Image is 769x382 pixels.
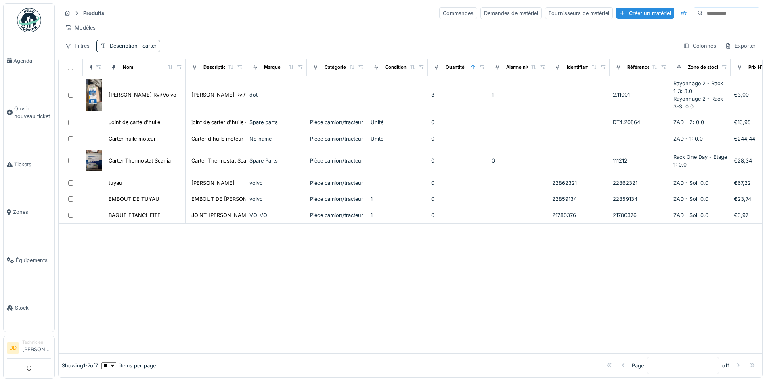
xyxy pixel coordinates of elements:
div: 21780376 [613,211,667,219]
div: Modèles [61,22,99,34]
div: Pièce camion/tracteur [310,157,364,165]
div: dot [249,91,304,99]
div: DT4.20864 [613,118,667,126]
div: [PERSON_NAME] Rvi/Volvo [109,91,176,99]
div: Marque [264,64,281,71]
span: ZAD - 1: 0.0 [673,136,703,142]
span: Rayonnage 2 - Rack 3-3: 0.0 [673,96,723,110]
div: Conditionnement [385,64,423,71]
span: Rack One Day - Etage 1: 0.0 [673,154,727,168]
span: Rayonnage 2 - Rack 1-3: 3.0 [673,80,723,94]
div: Spare parts [249,118,304,126]
div: Carter Thermostat Scania [191,157,254,165]
div: Page [632,362,644,369]
div: Alarme niveau bas [506,64,547,71]
div: 21780376 [552,211,606,219]
div: Description [110,42,157,50]
div: Identifiant interne [567,64,606,71]
a: Stock [4,284,54,332]
div: Carter Thermostat Scania [109,157,171,165]
a: Tickets [4,140,54,188]
div: [PERSON_NAME] [191,179,235,187]
a: Équipements [4,236,54,284]
div: EMBOUT DE [PERSON_NAME] [191,195,267,203]
div: 111212 [613,157,667,165]
div: Quantité [446,64,465,71]
div: Carter d'huile moteur [191,135,243,143]
div: 2.11001 [613,91,667,99]
div: tuyau [109,179,122,187]
span: Stock [15,304,51,312]
div: Nom [123,64,133,71]
div: EMBOUT DE TUYAU [109,195,159,203]
div: items per page [101,362,156,369]
div: Showing 1 - 7 of 7 [62,362,98,369]
div: 1 [371,211,425,219]
div: BAGUE ETANCHEITE [109,211,161,219]
li: DD [7,342,19,354]
div: Unité [371,118,425,126]
div: joint de carter d'huile - Mercedes [191,118,273,126]
div: Pièce camion/tracteur [310,211,364,219]
span: ZAD - Sol: 0.0 [673,196,708,202]
a: Ouvrir nouveau ticket [4,85,54,141]
div: Pièce camion/tracteur [310,179,364,187]
span: Équipements [16,256,51,264]
span: ZAD - 2: 0.0 [673,119,704,125]
div: 22859134 [552,195,606,203]
div: Carter huile moteur [109,135,156,143]
li: [PERSON_NAME] [22,339,51,357]
div: Exporter [721,40,759,52]
div: 0 [431,195,485,203]
img: Bouchon carter Rvi/Volvo [86,79,102,111]
div: Commandes [439,7,477,19]
div: Technicien [22,339,51,345]
span: Zones [13,208,51,216]
div: Colonnes [679,40,720,52]
div: 0 [431,211,485,219]
div: 1 [371,195,425,203]
div: Filtres [61,40,93,52]
div: Spare Parts [249,157,304,165]
span: Agenda [13,57,51,65]
div: volvo [249,179,304,187]
a: DD Technicien[PERSON_NAME] [7,339,51,359]
span: : carter [138,43,157,49]
div: 22862321 [552,179,606,187]
div: Pièce camion/tracteur [310,135,364,143]
div: JOINT [PERSON_NAME] [191,211,251,219]
strong: Produits [80,9,107,17]
div: - [613,135,667,143]
div: [PERSON_NAME] Rvi/Volvo [191,91,259,99]
div: VOLVO [249,211,304,219]
span: Tickets [14,160,51,168]
div: Description [203,64,229,71]
div: 0 [431,118,485,126]
div: volvo [249,195,304,203]
div: Zone de stockage [688,64,727,71]
img: Badge_color-CXgf-gQk.svg [17,8,41,32]
span: ZAD - Sol: 0.0 [673,212,708,218]
div: Pièce camion/tracteur [310,118,364,126]
div: 0 [431,135,485,143]
div: 1 [492,91,546,99]
div: Unité [371,135,425,143]
div: 3 [431,91,485,99]
div: Pièce camion/tracteur [310,195,364,203]
div: Demandes de matériel [480,7,542,19]
div: Référence constructeur [627,64,680,71]
span: ZAD - Sol: 0.0 [673,180,708,186]
div: Fournisseurs de matériel [545,7,613,19]
div: Joint de carte d'huile [109,118,160,126]
div: Créer un matériel [616,8,674,19]
span: Ouvrir nouveau ticket [14,105,51,120]
strong: of 1 [722,362,730,369]
div: Catégorie [325,64,346,71]
div: 0 [431,157,485,165]
img: Carter Thermostat Scania [86,150,102,171]
div: 0 [492,157,546,165]
div: 22862321 [613,179,667,187]
div: No name [249,135,304,143]
a: Zones [4,188,54,236]
div: 0 [431,179,485,187]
